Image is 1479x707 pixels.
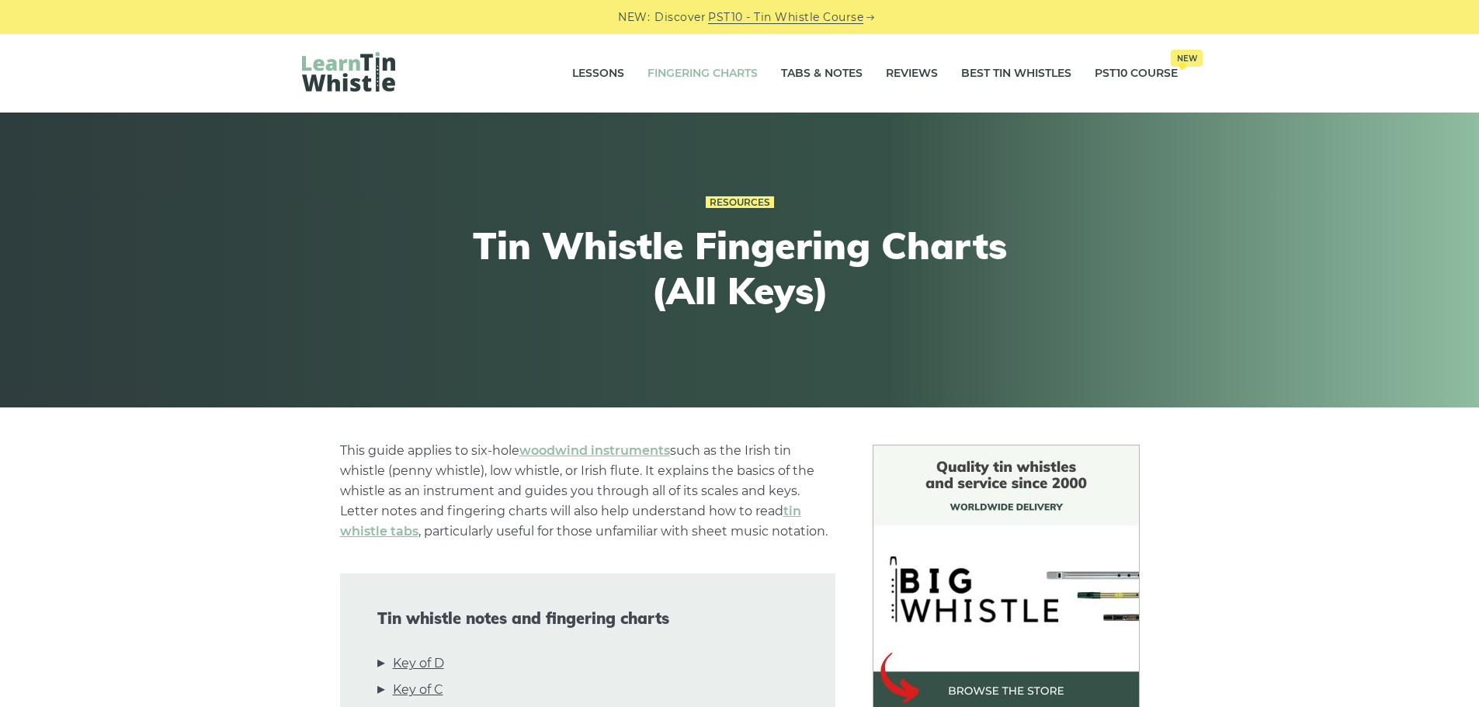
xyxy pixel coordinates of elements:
a: Key of D [393,653,444,674]
h1: Tin Whistle Fingering Charts (All Keys) [454,224,1026,313]
span: Tin whistle notes and fingering charts [377,609,798,628]
a: Fingering Charts [647,54,758,93]
a: Lessons [572,54,624,93]
a: woodwind instruments [519,443,670,458]
a: PST10 CourseNew [1095,54,1178,93]
img: LearnTinWhistle.com [302,52,395,92]
a: Key of C [393,680,443,700]
a: Resources [706,196,774,209]
span: New [1171,50,1203,67]
a: Tabs & Notes [781,54,863,93]
p: This guide applies to six-hole such as the Irish tin whistle (penny whistle), low whistle, or Iri... [340,441,835,542]
a: Reviews [886,54,938,93]
a: Best Tin Whistles [961,54,1071,93]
